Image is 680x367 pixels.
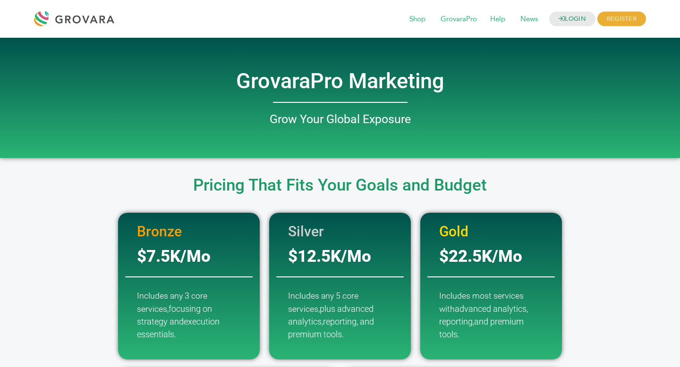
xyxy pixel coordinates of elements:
span: eporting, and premium tools. [288,317,374,339]
a: LOGIN [549,12,595,26]
span: focusing on strategy and [137,304,212,327]
h2: GrovaraPro Marketing [71,71,609,92]
h2: Pricing That Fits Your Goals and Budget [71,177,609,193]
span: Grow Your Global Exposure [270,112,411,126]
span: News [514,10,544,28]
h2: Gold [439,225,557,239]
h2: Silver [288,225,406,239]
h2: $7.5K/Mo [137,248,255,265]
a: News [514,14,544,25]
h2: Bronze [137,225,255,239]
a: GrovaraPro [434,14,484,25]
span: plus advanced analytics,r [288,304,374,327]
span: Includes most services with [439,291,524,314]
h2: $22.5K/Mo [439,248,557,265]
span: Shop [403,10,432,28]
span: GrovaraPro [434,10,484,28]
h2: $12.5K/Mo [288,248,406,265]
span: REGISTER [597,12,646,26]
span: advanced analytics, reporting, [439,304,528,327]
span: Includes any 5 core services, [288,291,358,314]
a: Help [484,14,512,25]
span: Help [484,10,512,28]
span: and premium tools. [439,317,524,339]
span: Includes any 3 core services, [137,291,207,314]
a: Shop [403,14,432,25]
